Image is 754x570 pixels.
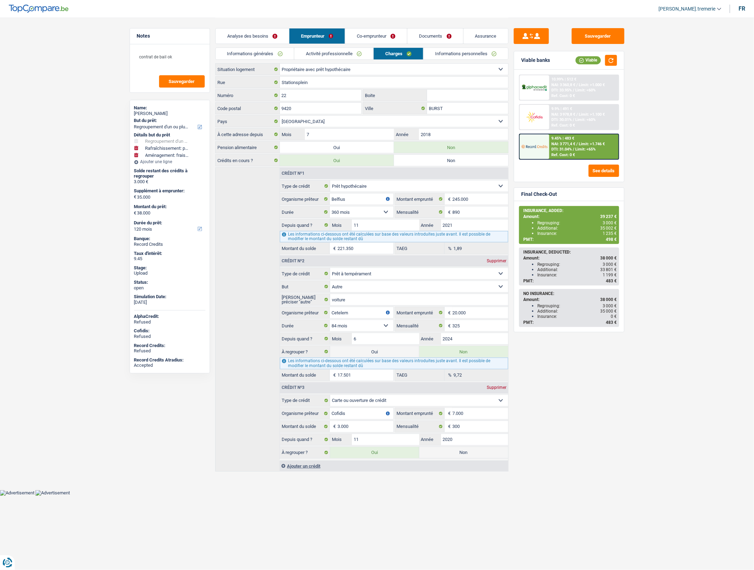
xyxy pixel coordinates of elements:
[169,79,195,84] span: Sauvegarder
[134,118,204,123] label: But du prêt:
[134,314,205,319] div: AlphaCredit:
[134,242,205,247] div: Record Credits
[551,123,575,128] div: Ref. Cost: 0 €
[523,320,617,325] div: PMT:
[134,294,205,300] div: Simulation Date:
[603,220,617,225] span: 3 000 €
[134,270,205,276] div: Upload
[445,193,452,205] span: €
[216,155,280,166] label: Crédits en cours ?
[537,220,617,225] div: Regrouping:
[589,165,619,177] button: See details
[522,84,548,92] img: AlphaCredit
[134,168,205,179] div: Solde restant des crédits à regrouper
[216,48,294,59] a: Informations générales
[601,267,617,272] span: 33 801 €
[352,219,419,231] input: MM
[575,117,596,122] span: Limit: <60%
[134,265,205,271] div: Stage:
[441,434,508,445] input: AAAA
[576,112,578,117] span: /
[576,56,601,64] div: Viable
[441,333,508,344] input: AAAA
[134,236,205,242] div: Banque:
[134,363,205,368] div: Accepted
[134,194,137,200] span: €
[374,48,423,59] a: Charges
[363,103,427,114] label: Ville
[603,273,617,277] span: 1 199 €
[424,48,508,59] a: Informations personnelles
[445,206,452,218] span: €
[523,214,617,219] div: Amount:
[445,370,453,381] span: %
[611,314,617,319] span: 0 €
[280,385,306,390] div: Crédit nº3
[601,309,617,314] span: 35 000 €
[134,111,205,116] div: [PERSON_NAME]
[134,220,204,226] label: Durée du prêt:
[551,83,575,87] span: NAI: 3 360,8 €
[330,370,337,381] span: €
[134,159,205,164] div: Ajouter une ligne
[280,171,306,175] div: Crédit nº1
[395,320,445,331] label: Mensualité
[216,103,280,114] label: Code postal
[739,5,745,12] div: fr
[551,136,574,141] div: 9.45% | 483 €
[330,219,352,231] label: Mois
[280,346,330,357] label: À regrouper ?
[280,142,394,153] label: Oui
[394,142,508,153] label: Non
[289,28,345,44] a: Emprunteur
[523,278,617,283] div: PMT:
[35,490,70,496] img: Advertisement
[419,447,508,458] label: Non
[280,461,508,471] div: Ajouter un crédit
[294,48,373,59] a: Activité professionnelle
[280,333,330,344] label: Depuis quand ?
[345,28,407,44] a: Co-emprunteur
[551,142,575,146] span: NAI: 3 771,4 €
[330,421,337,432] span: €
[551,112,575,117] span: NAI: 3 978,8 €
[445,307,452,318] span: €
[603,231,617,236] span: 1 235 €
[419,129,508,140] input: AAAA
[280,370,330,381] label: Montant du solde
[134,285,205,291] div: open
[445,243,453,254] span: %
[280,259,306,263] div: Crédit nº2
[523,291,617,296] div: NO INSURANCE:
[134,348,205,354] div: Refused
[395,421,445,432] label: Mensualité
[441,219,508,231] input: AAAA
[395,206,445,218] label: Mensualité
[485,385,508,390] div: Supprimer
[134,343,205,348] div: Record Credits:
[305,129,394,140] input: MM
[551,94,575,98] div: Ref. Cost: 0 €
[551,77,576,82] div: 10.99% | 512 €
[330,434,352,445] label: Mois
[395,370,445,381] label: TAEG
[537,314,617,319] div: Insurance:
[394,129,419,140] label: Année
[134,179,205,185] div: 3.000 €
[134,334,205,339] div: Refused
[280,155,394,166] label: Oui
[523,297,617,302] div: Amount:
[280,243,330,254] label: Montant du solde
[134,280,205,285] div: Status:
[601,226,617,231] span: 35 002 €
[330,243,337,254] span: €
[352,434,419,445] input: MM
[579,112,605,117] span: Limit: >1.100 €
[419,346,508,357] label: Non
[523,208,617,213] div: INSURANCE, ADDED:
[576,142,578,146] span: /
[576,83,578,87] span: /
[551,147,572,152] span: DTI: 31.04%
[280,320,330,331] label: Durée
[134,357,205,363] div: Record Credits Atradius:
